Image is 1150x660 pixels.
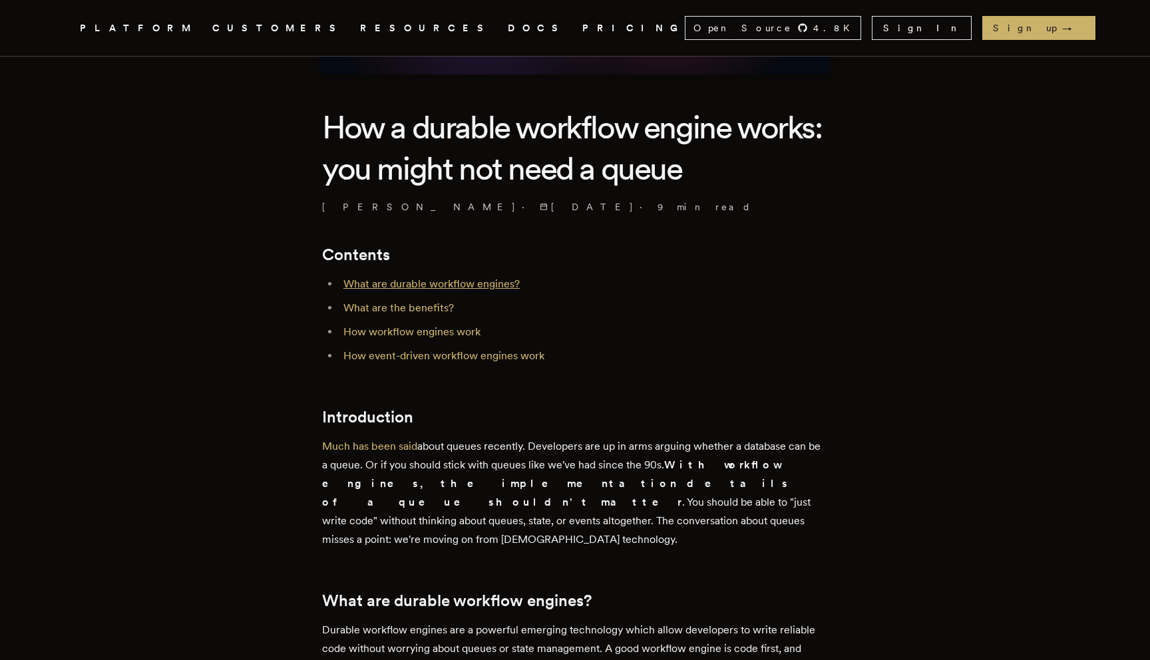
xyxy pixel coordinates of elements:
a: Sign up [982,16,1095,40]
h1: How a durable workflow engine works: you might not need a queue [322,106,828,190]
a: CUSTOMERS [212,20,344,37]
p: · · [322,200,828,214]
a: PRICING [582,20,685,37]
h2: What are durable workflow engines? [322,591,828,610]
span: Open Source [693,21,792,35]
a: DOCS [508,20,566,37]
span: → [1062,21,1085,35]
span: 4.8 K [813,21,858,35]
h2: Introduction [322,408,828,426]
button: PLATFORM [80,20,196,37]
a: What are durable workflow engines? [343,277,520,290]
a: Sign In [872,16,972,40]
span: [DATE] [540,200,634,214]
button: RESOURCES [360,20,492,37]
h2: Contents [322,246,828,264]
a: [PERSON_NAME] [322,200,516,214]
a: Much has been said [322,440,417,452]
span: 9 min read [658,200,751,214]
a: How event-driven workflow engines work [343,349,544,362]
p: about queues recently. Developers are up in arms arguing whether a database can be a queue. Or if... [322,437,828,549]
strong: With workflow engines, the implementation details of a queue shouldn't matter [322,458,789,508]
a: How workflow engines work [343,325,480,338]
a: What are the benefits? [343,301,454,314]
